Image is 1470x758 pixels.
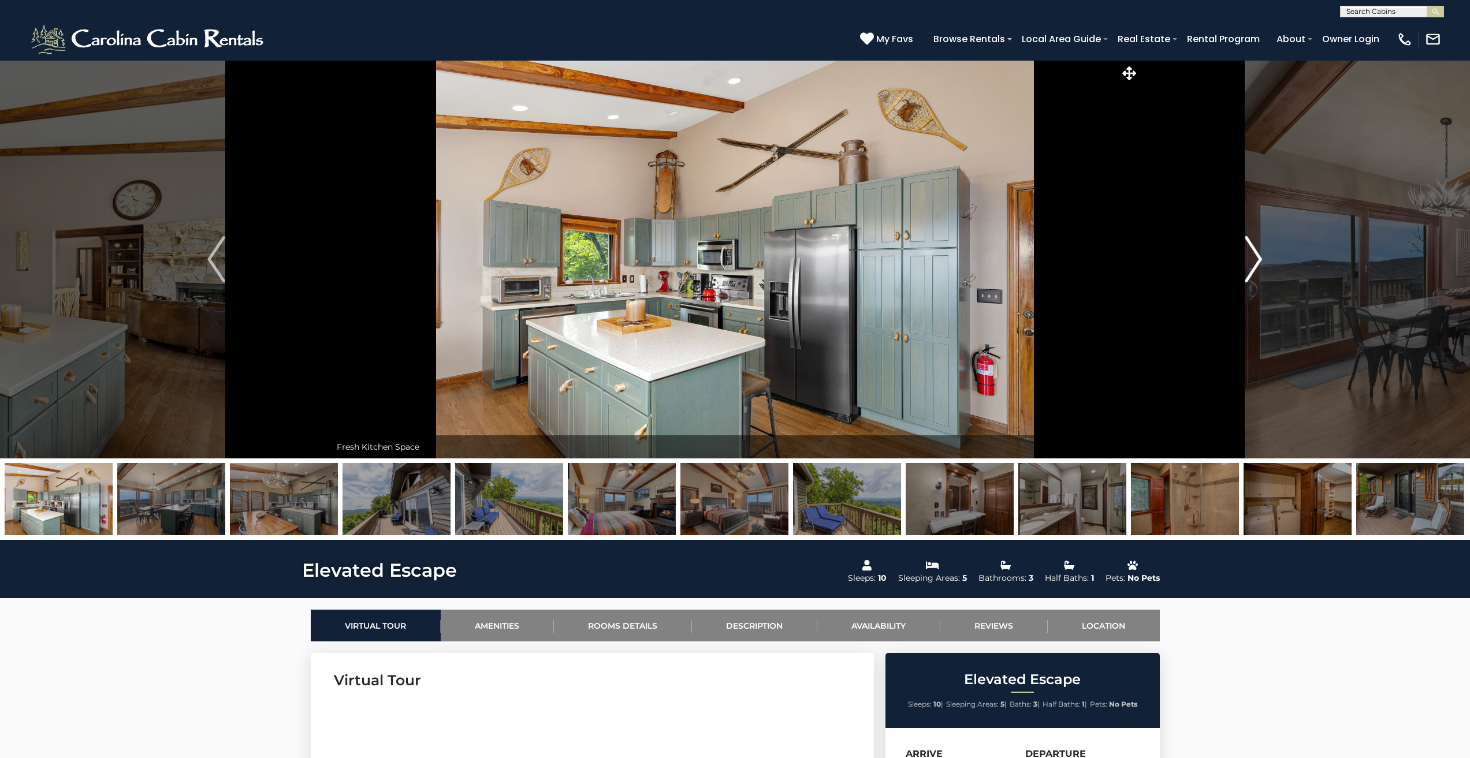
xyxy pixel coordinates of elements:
[1000,700,1004,708] strong: 5
[860,32,916,47] a: My Favs
[117,463,225,535] img: 165505188
[1109,700,1137,708] strong: No Pets
[1131,463,1239,535] img: 163278217
[1316,29,1385,49] a: Owner Login
[331,435,1140,458] div: Fresh Kitchen Space
[1139,60,1368,458] button: Next
[933,700,941,708] strong: 10
[1425,31,1441,47] img: mail-regular-white.png
[1033,700,1037,708] strong: 3
[1018,463,1126,535] img: 165505207
[908,697,943,712] li: |
[793,463,901,535] img: 163278215
[1010,700,1032,708] span: Baths:
[946,700,999,708] span: Sleeping Areas:
[1043,697,1087,712] li: |
[207,236,225,282] img: arrow
[343,463,451,535] img: 163278211
[230,463,338,535] img: 165505192
[1043,700,1080,708] span: Half Baths:
[817,610,940,641] a: Availability
[888,672,1157,687] h2: Elevated Escape
[334,670,851,690] h3: Virtual Tour
[1082,700,1085,708] strong: 1
[906,463,1014,535] img: 165505208
[1244,463,1352,535] img: 163278218
[1048,610,1160,641] a: Location
[1090,700,1107,708] span: Pets:
[876,32,913,46] span: My Favs
[102,60,330,458] button: Previous
[928,29,1011,49] a: Browse Rentals
[455,463,563,535] img: 163278212
[1181,29,1266,49] a: Rental Program
[692,610,817,641] a: Description
[1112,29,1176,49] a: Real Estate
[1010,697,1040,712] li: |
[940,610,1048,641] a: Reviews
[1271,29,1311,49] a: About
[946,697,1007,712] li: |
[1245,236,1262,282] img: arrow
[680,463,788,535] img: 165505194
[5,463,113,535] img: 163278210
[1356,463,1464,535] img: 165505176
[441,610,554,641] a: Amenities
[908,700,932,708] span: Sleeps:
[1397,31,1413,47] img: phone-regular-white.png
[554,610,692,641] a: Rooms Details
[568,463,676,535] img: 165505196
[1016,29,1107,49] a: Local Area Guide
[29,22,269,57] img: White-1-2.png
[311,610,441,641] a: Virtual Tour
